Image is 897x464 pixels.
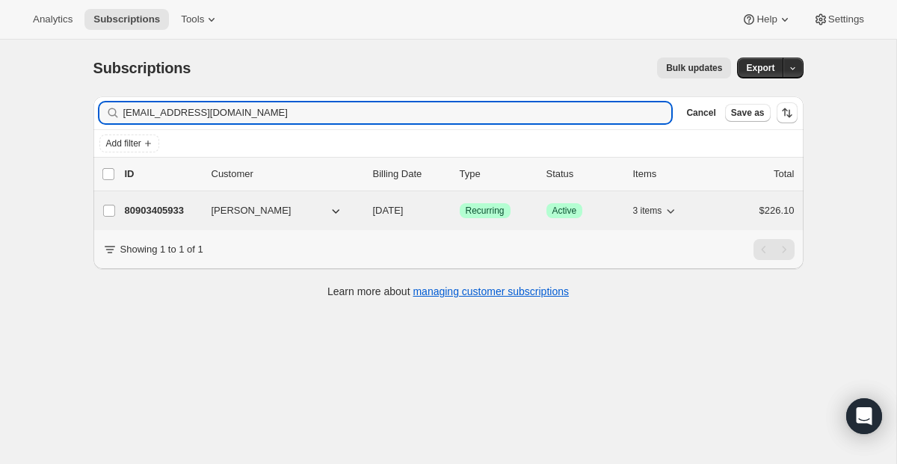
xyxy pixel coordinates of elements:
span: Export [746,62,774,74]
span: Help [756,13,777,25]
p: ID [125,167,200,182]
span: Settings [828,13,864,25]
span: $226.10 [759,205,795,216]
button: Settings [804,9,873,30]
div: Items [633,167,708,182]
p: Billing Date [373,167,448,182]
p: Status [546,167,621,182]
span: Save as [731,107,765,119]
p: 80903405933 [125,203,200,218]
span: [PERSON_NAME] [212,203,292,218]
nav: Pagination [753,239,795,260]
div: Type [460,167,534,182]
button: Sort the results [777,102,798,123]
button: Cancel [680,104,721,122]
span: 3 items [633,205,662,217]
button: 3 items [633,200,679,221]
span: Analytics [33,13,73,25]
span: Bulk updates [666,62,722,74]
span: Active [552,205,577,217]
p: Showing 1 to 1 of 1 [120,242,203,257]
div: IDCustomerBilling DateTypeStatusItemsTotal [125,167,795,182]
span: Recurring [466,205,505,217]
span: Add filter [106,137,141,149]
p: Total [774,167,794,182]
div: 80903405933[PERSON_NAME][DATE]SuccessRecurringSuccessActive3 items$226.10 [125,200,795,221]
button: Add filter [99,134,159,152]
button: Subscriptions [84,9,169,30]
p: Customer [212,167,361,182]
span: Subscriptions [93,13,160,25]
span: [DATE] [373,205,404,216]
button: Bulk updates [657,58,731,78]
button: Save as [725,104,771,122]
input: Filter subscribers [123,102,672,123]
span: Cancel [686,107,715,119]
p: Learn more about [327,284,569,299]
button: Analytics [24,9,81,30]
button: Export [737,58,783,78]
button: Tools [172,9,228,30]
span: Tools [181,13,204,25]
button: [PERSON_NAME] [203,199,352,223]
a: managing customer subscriptions [413,285,569,297]
button: Help [733,9,801,30]
div: Open Intercom Messenger [846,398,882,434]
span: Subscriptions [93,60,191,76]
